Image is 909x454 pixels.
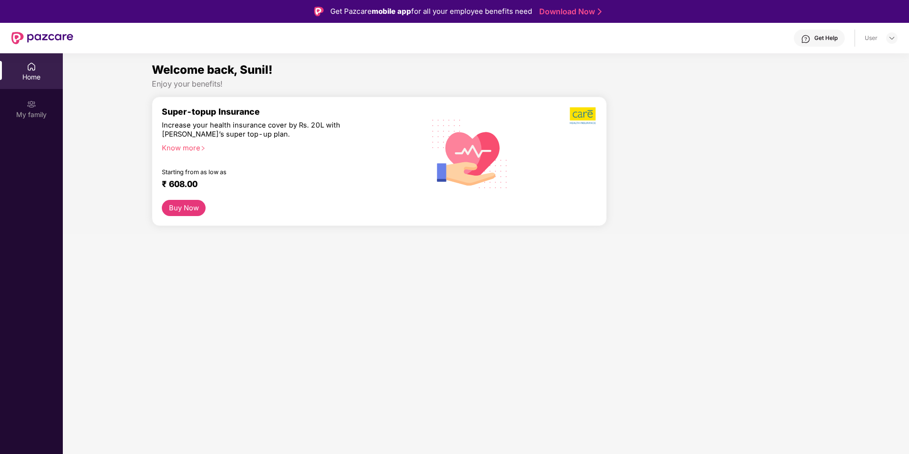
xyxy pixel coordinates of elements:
a: Download Now [539,7,599,17]
div: Increase your health insurance cover by Rs. 20L with [PERSON_NAME]’s super top-up plan. [162,121,375,139]
div: Get Pazcare for all your employee benefits need [330,6,532,17]
img: Stroke [598,7,602,17]
div: Starting from as low as [162,168,375,175]
div: Get Help [814,34,838,42]
img: svg+xml;base64,PHN2ZyBpZD0iSG9tZSIgeG1sbnM9Imh0dHA6Ly93d3cudzMub3JnLzIwMDAvc3ZnIiB3aWR0aD0iMjAiIG... [27,62,36,71]
img: svg+xml;base64,PHN2ZyB4bWxucz0iaHR0cDovL3d3dy53My5vcmcvMjAwMC9zdmciIHhtbG5zOnhsaW5rPSJodHRwOi8vd3... [425,107,515,199]
div: Know more [162,144,410,150]
div: Super-topup Insurance [162,107,415,117]
div: User [865,34,878,42]
img: New Pazcare Logo [11,32,73,44]
img: svg+xml;base64,PHN2ZyB3aWR0aD0iMjAiIGhlaWdodD0iMjAiIHZpZXdCb3g9IjAgMCAyMCAyMCIgZmlsbD0ibm9uZSIgeG... [27,99,36,109]
img: b5dec4f62d2307b9de63beb79f102df3.png [570,107,597,125]
img: svg+xml;base64,PHN2ZyBpZD0iRHJvcGRvd24tMzJ4MzIiIHhtbG5zPSJodHRwOi8vd3d3LnczLm9yZy8yMDAwL3N2ZyIgd2... [888,34,896,42]
strong: mobile app [372,7,411,16]
div: Enjoy your benefits! [152,79,820,89]
img: svg+xml;base64,PHN2ZyBpZD0iSGVscC0zMngzMiIgeG1sbnM9Imh0dHA6Ly93d3cudzMub3JnLzIwMDAvc3ZnIiB3aWR0aD... [801,34,810,44]
span: right [200,146,206,151]
button: Buy Now [162,200,206,217]
span: Welcome back, Sunil! [152,63,273,77]
img: Logo [314,7,324,16]
div: ₹ 608.00 [162,179,406,190]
